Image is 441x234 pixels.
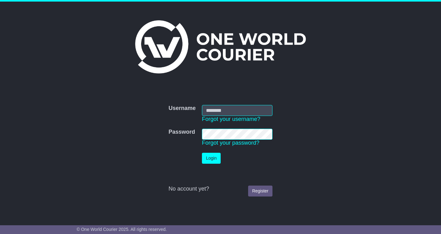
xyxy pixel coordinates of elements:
div: No account yet? [169,186,272,192]
label: Password [169,129,195,136]
button: Login [202,153,221,164]
label: Username [169,105,196,112]
a: Register [248,186,272,197]
a: Forgot your password? [202,140,259,146]
a: Forgot your username? [202,116,260,122]
img: One World [135,20,306,73]
span: © One World Courier 2025. All rights reserved. [77,227,167,232]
